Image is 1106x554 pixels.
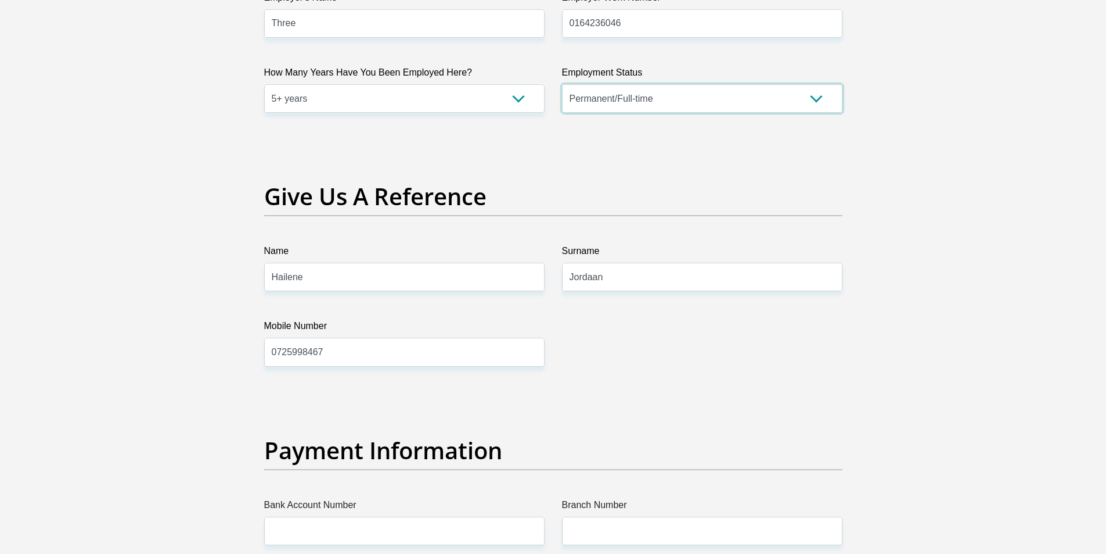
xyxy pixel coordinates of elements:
label: Mobile Number [264,319,545,338]
label: Name [264,244,545,263]
label: How Many Years Have You Been Employed Here? [264,66,545,84]
input: Employer's Name [264,9,545,38]
label: Surname [562,244,842,263]
input: Branch Number [562,517,842,545]
input: Name [264,263,545,291]
h2: Give Us A Reference [264,183,842,210]
input: Bank Account Number [264,517,545,545]
input: Surname [562,263,842,291]
input: Employer Work Number [562,9,842,38]
label: Branch Number [562,498,842,517]
input: Mobile Number [264,338,545,366]
h2: Payment Information [264,437,842,464]
label: Bank Account Number [264,498,545,517]
label: Employment Status [562,66,842,84]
